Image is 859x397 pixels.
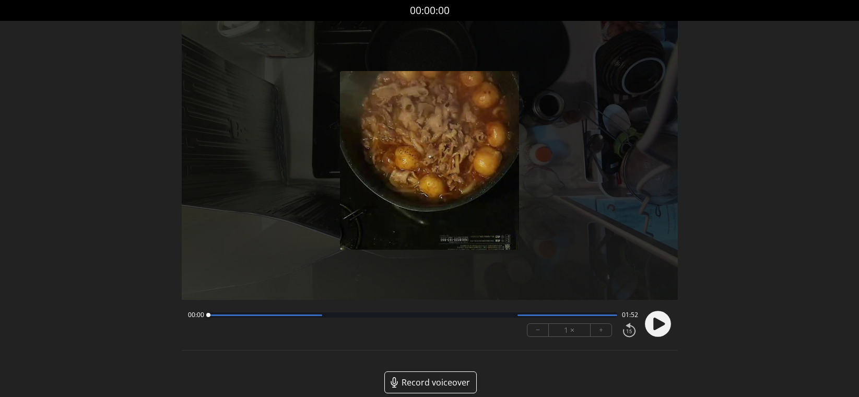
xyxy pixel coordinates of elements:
img: Poster Image [340,71,519,250]
a: 00:00:00 [410,3,450,18]
span: 01:52 [622,311,638,319]
a: Record voiceover [384,371,477,393]
div: 1 × [549,324,591,336]
span: Record voiceover [402,376,470,389]
span: 00:00 [188,311,204,319]
button: − [527,324,549,336]
button: + [591,324,611,336]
